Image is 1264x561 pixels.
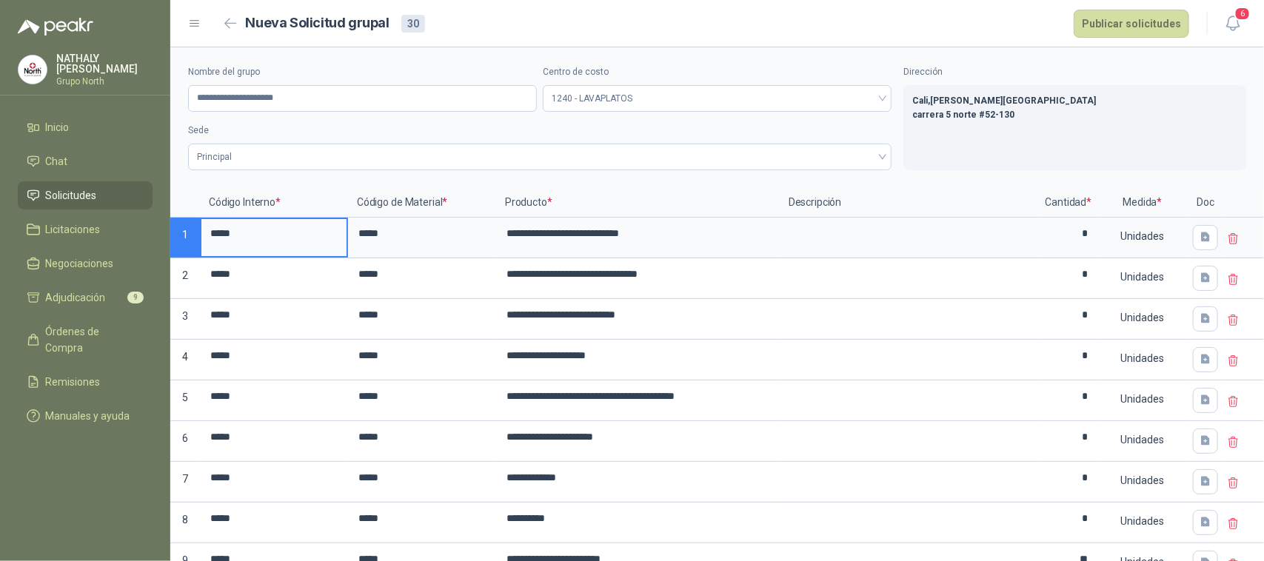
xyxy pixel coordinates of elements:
[18,215,153,243] a: Licitaciones
[1100,423,1186,457] div: Unidades
[496,188,780,218] p: Producto
[1100,219,1186,253] div: Unidades
[18,368,153,396] a: Remisiones
[18,181,153,209] a: Solicitudes
[1220,10,1246,37] button: 6
[170,218,200,258] p: 1
[170,299,200,340] p: 3
[46,187,97,204] span: Solicitudes
[1100,504,1186,538] div: Unidades
[46,289,106,306] span: Adjudicación
[46,255,114,272] span: Negociaciones
[401,15,425,33] div: 30
[18,283,153,312] a: Adjudicación9
[780,188,1039,218] p: Descripción
[56,77,153,86] p: Grupo North
[170,462,200,503] p: 7
[170,258,200,299] p: 2
[46,374,101,390] span: Remisiones
[246,13,389,34] h2: Nueva Solicitud grupal
[197,146,883,168] span: Principal
[170,503,200,543] p: 8
[1074,10,1189,38] button: Publicar solicitudes
[1100,382,1186,416] div: Unidades
[18,147,153,175] a: Chat
[56,53,153,74] p: NATHALY [PERSON_NAME]
[543,65,892,79] label: Centro de costo
[903,65,1246,79] label: Dirección
[912,94,1237,108] p: Cali , [PERSON_NAME][GEOGRAPHIC_DATA]
[552,87,883,110] span: 1240 - LAVAPLATOS
[18,318,153,362] a: Órdenes de Compra
[18,402,153,430] a: Manuales y ayuda
[348,188,496,218] p: Código de Material
[46,408,130,424] span: Manuales y ayuda
[912,108,1237,122] p: carrera 5 norte #52-130
[1098,188,1187,218] p: Medida
[19,56,47,84] img: Company Logo
[1234,7,1251,21] span: 6
[127,292,144,303] span: 9
[170,421,200,462] p: 6
[188,124,892,138] label: Sede
[1187,188,1224,218] p: Doc
[46,119,70,135] span: Inicio
[170,380,200,421] p: 5
[46,153,68,169] span: Chat
[46,323,138,356] span: Órdenes de Compra
[1100,463,1186,497] div: Unidades
[1100,300,1186,335] div: Unidades
[1100,260,1186,294] div: Unidades
[1039,188,1098,218] p: Cantidad
[46,221,101,238] span: Licitaciones
[18,18,93,36] img: Logo peakr
[188,65,537,79] label: Nombre del grupo
[170,340,200,380] p: 4
[18,113,153,141] a: Inicio
[1100,341,1186,375] div: Unidades
[200,188,348,218] p: Código Interno
[18,249,153,278] a: Negociaciones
